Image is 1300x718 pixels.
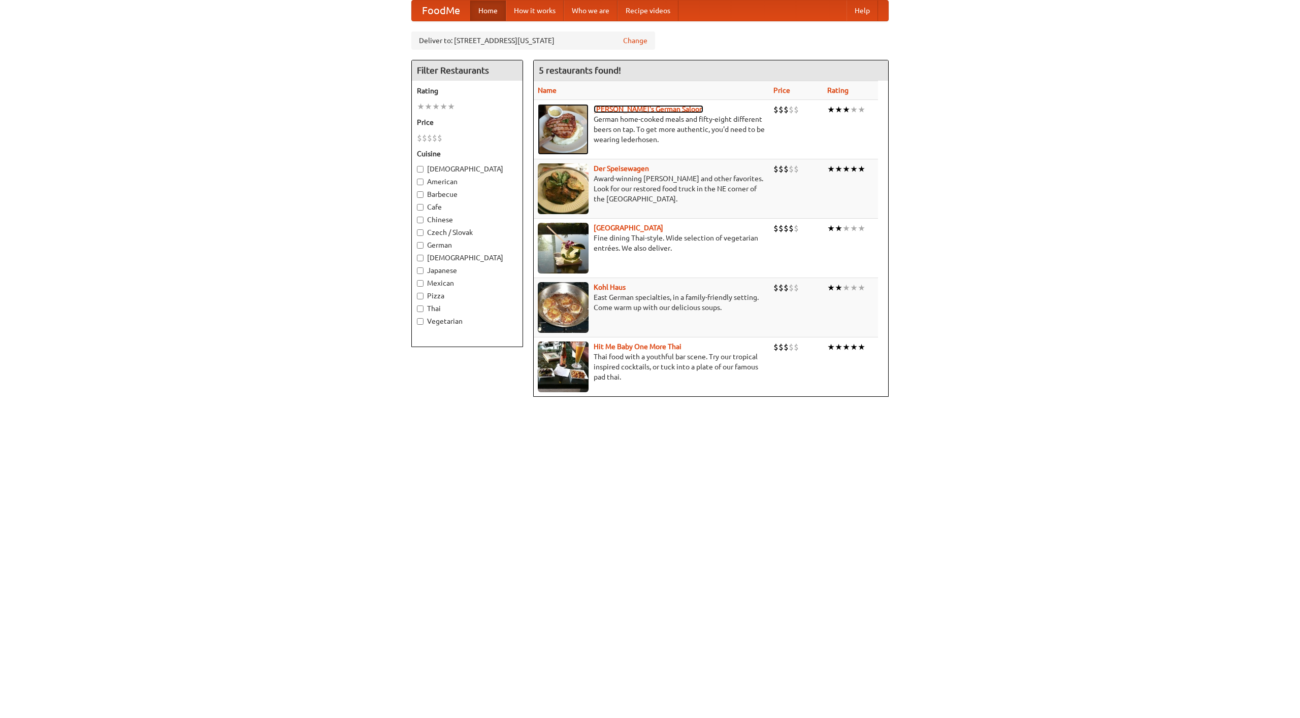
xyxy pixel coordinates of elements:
a: Help [847,1,878,21]
a: [GEOGRAPHIC_DATA] [594,224,663,232]
li: ★ [827,104,835,115]
li: $ [778,223,784,234]
li: ★ [835,104,842,115]
li: ★ [425,101,432,112]
li: $ [427,132,432,144]
input: German [417,242,424,249]
a: Who we are [564,1,617,21]
li: $ [794,341,799,353]
a: Der Speisewagen [594,164,649,173]
li: $ [417,132,422,144]
li: ★ [858,163,865,175]
li: $ [778,282,784,293]
li: $ [784,341,789,353]
img: speisewagen.jpg [538,163,589,214]
label: Pizza [417,291,517,301]
li: ★ [842,341,850,353]
input: Vegetarian [417,318,424,325]
li: $ [784,104,789,115]
li: $ [773,163,778,175]
li: ★ [432,101,440,112]
input: Thai [417,305,424,312]
li: $ [794,223,799,234]
li: $ [778,163,784,175]
li: $ [789,163,794,175]
label: Japanese [417,265,517,276]
h5: Cuisine [417,149,517,159]
label: Czech / Slovak [417,227,517,237]
li: $ [773,282,778,293]
label: Thai [417,303,517,314]
input: Barbecue [417,191,424,198]
a: Hit Me Baby One More Thai [594,343,681,351]
img: satay.jpg [538,223,589,273]
li: $ [784,282,789,293]
ng-pluralize: 5 restaurants found! [539,65,621,75]
li: ★ [835,163,842,175]
div: Deliver to: [STREET_ADDRESS][US_STATE] [411,31,655,50]
label: American [417,177,517,187]
li: ★ [850,341,858,353]
a: [PERSON_NAME]'s German Saloon [594,105,703,113]
li: ★ [842,163,850,175]
h5: Rating [417,86,517,96]
a: Rating [827,86,849,94]
input: Czech / Slovak [417,229,424,236]
li: $ [422,132,427,144]
li: ★ [835,223,842,234]
input: [DEMOGRAPHIC_DATA] [417,255,424,261]
h4: Filter Restaurants [412,60,523,81]
input: Mexican [417,280,424,287]
li: $ [773,223,778,234]
a: Change [623,36,647,46]
p: East German specialties, in a family-friendly setting. Come warm up with our delicious soups. [538,292,765,313]
li: ★ [440,101,447,112]
li: ★ [842,104,850,115]
p: Award-winning [PERSON_NAME] and other favorites. Look for our restored food truck in the NE corne... [538,174,765,204]
li: ★ [842,282,850,293]
a: Recipe videos [617,1,678,21]
a: FoodMe [412,1,470,21]
li: ★ [417,101,425,112]
label: [DEMOGRAPHIC_DATA] [417,164,517,174]
input: Pizza [417,293,424,299]
a: Price [773,86,790,94]
img: kohlhaus.jpg [538,282,589,333]
input: Japanese [417,267,424,274]
label: [DEMOGRAPHIC_DATA] [417,253,517,263]
li: $ [437,132,442,144]
li: ★ [827,341,835,353]
a: Name [538,86,557,94]
li: ★ [850,104,858,115]
li: ★ [827,282,835,293]
li: $ [784,163,789,175]
input: Chinese [417,217,424,223]
a: Kohl Haus [594,283,626,291]
li: ★ [835,341,842,353]
li: $ [789,341,794,353]
label: Mexican [417,278,517,288]
li: ★ [850,163,858,175]
li: ★ [850,282,858,293]
a: How it works [506,1,564,21]
label: Chinese [417,215,517,225]
input: Cafe [417,204,424,211]
li: $ [778,341,784,353]
li: $ [789,104,794,115]
li: ★ [835,282,842,293]
li: $ [778,104,784,115]
li: $ [794,282,799,293]
li: ★ [858,223,865,234]
li: ★ [858,341,865,353]
label: Vegetarian [417,316,517,326]
img: babythai.jpg [538,341,589,392]
label: Barbecue [417,189,517,199]
li: $ [432,132,437,144]
li: $ [789,223,794,234]
p: Thai food with a youthful bar scene. Try our tropical inspired cocktails, or tuck into a plate of... [538,352,765,382]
